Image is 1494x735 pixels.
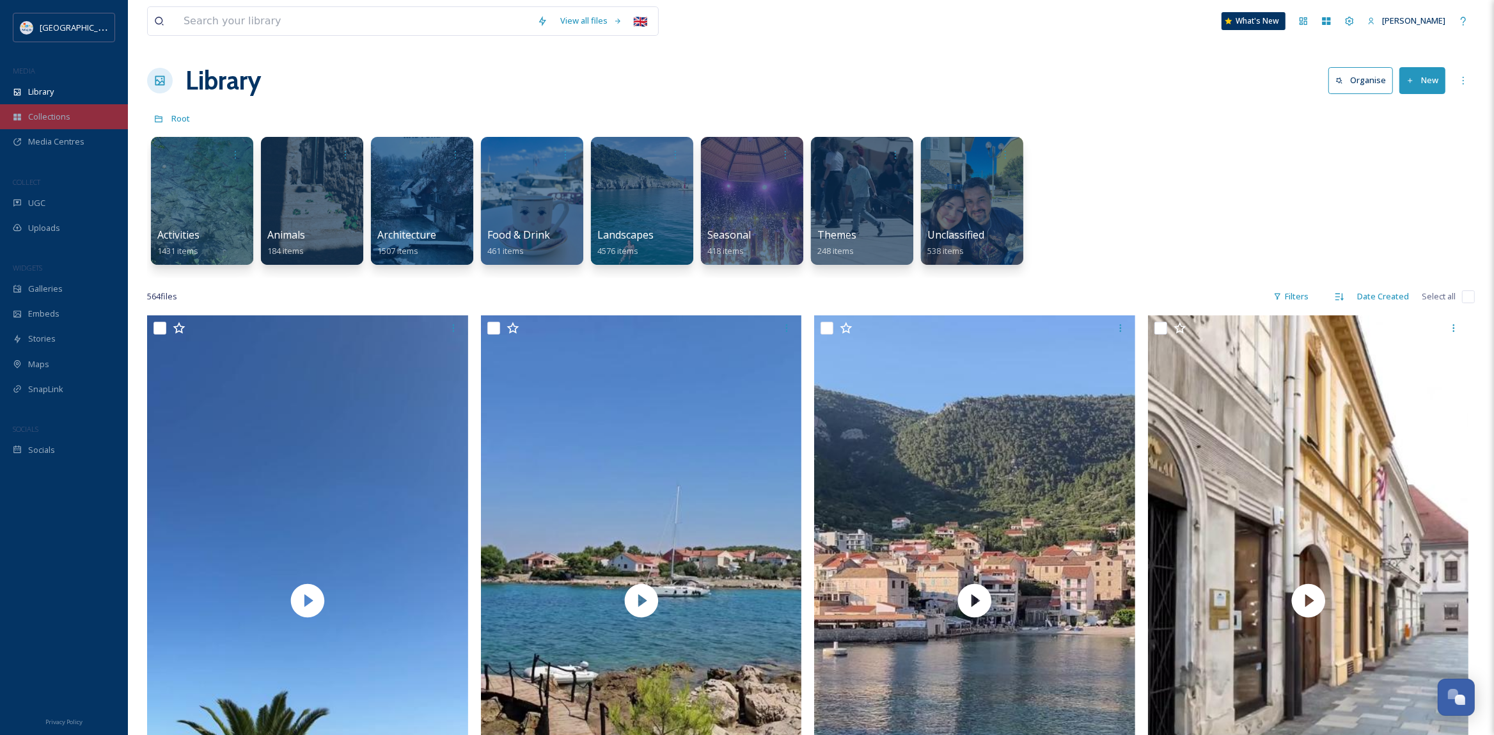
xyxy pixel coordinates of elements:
button: Open Chat [1438,679,1475,716]
a: Root [171,111,190,126]
span: 418 items [707,245,744,257]
span: 248 items [817,245,854,257]
a: Animals184 items [267,229,305,257]
span: 564 file s [147,290,177,303]
span: 538 items [927,245,964,257]
span: 461 items [487,245,524,257]
span: 4576 items [597,245,638,257]
span: SnapLink [28,383,63,395]
a: Architecture1507 items [377,229,436,257]
span: Galleries [28,283,63,295]
span: 184 items [267,245,304,257]
span: UGC [28,197,45,209]
a: What's New [1222,12,1286,30]
span: [GEOGRAPHIC_DATA] [40,21,121,33]
span: COLLECT [13,177,40,187]
span: Food & Drink [487,228,550,242]
span: Media Centres [28,136,84,148]
a: Food & Drink461 items [487,229,550,257]
span: Uploads [28,222,60,234]
button: New [1399,67,1445,93]
a: Library [185,61,261,100]
span: Unclassified [927,228,984,242]
a: View all files [554,8,629,33]
span: 1431 items [157,245,198,257]
span: WIDGETS [13,263,42,273]
a: [PERSON_NAME] [1361,8,1452,33]
a: Seasonal418 items [707,229,751,257]
span: Themes [817,228,856,242]
span: Landscapes [597,228,654,242]
span: Stories [28,333,56,345]
span: Collections [28,111,70,123]
span: Animals [267,228,305,242]
span: Maps [28,358,49,370]
span: [PERSON_NAME] [1382,15,1445,26]
span: Architecture [377,228,436,242]
span: 1507 items [377,245,418,257]
a: Activities1431 items [157,229,200,257]
button: Organise [1328,67,1393,93]
span: Select all [1422,290,1456,303]
div: Filters [1267,284,1315,309]
a: Themes248 items [817,229,856,257]
span: Root [171,113,190,124]
span: Activities [157,228,200,242]
div: 🇬🇧 [629,10,652,33]
span: Library [28,86,54,98]
span: Embeds [28,308,59,320]
a: Landscapes4576 items [597,229,654,257]
span: Privacy Policy [45,718,83,726]
a: Organise [1328,67,1399,93]
a: Privacy Policy [45,713,83,729]
div: Date Created [1351,284,1415,309]
img: HTZ_logo_EN.svg [20,21,33,34]
input: Search your library [177,7,531,35]
span: MEDIA [13,66,35,75]
span: Socials [28,444,55,456]
span: SOCIALS [13,424,38,434]
span: Seasonal [707,228,751,242]
a: Unclassified538 items [927,229,984,257]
